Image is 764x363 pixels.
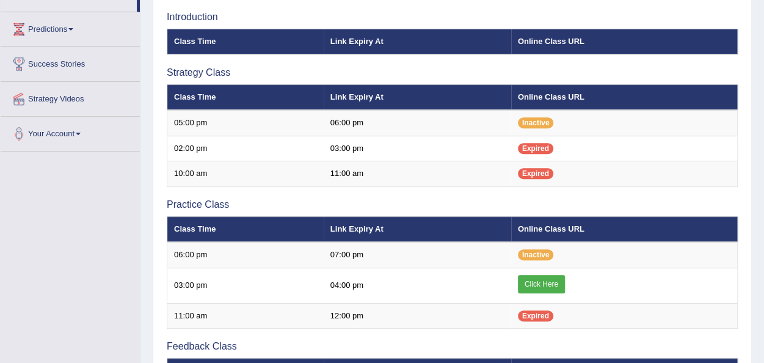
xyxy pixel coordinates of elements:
th: Link Expiry At [324,84,511,110]
th: Class Time [167,29,324,54]
span: Inactive [518,249,554,260]
td: 03:00 pm [324,136,511,161]
th: Class Time [167,216,324,242]
td: 02:00 pm [167,136,324,161]
td: 11:00 am [324,161,511,187]
td: 11:00 am [167,303,324,329]
span: Expired [518,168,553,179]
h3: Introduction [167,12,738,23]
td: 06:00 pm [324,110,511,136]
td: 07:00 pm [324,242,511,268]
th: Online Class URL [511,84,738,110]
a: Click Here [518,275,565,293]
a: Your Account [1,117,140,147]
span: Expired [518,143,553,154]
th: Link Expiry At [324,216,511,242]
a: Strategy Videos [1,82,140,112]
span: Inactive [518,117,554,128]
a: Success Stories [1,47,140,78]
th: Link Expiry At [324,29,511,54]
th: Online Class URL [511,216,738,242]
td: 05:00 pm [167,110,324,136]
td: 03:00 pm [167,268,324,303]
a: Predictions [1,12,140,43]
td: 10:00 am [167,161,324,187]
h3: Strategy Class [167,67,738,78]
td: 04:00 pm [324,268,511,303]
span: Expired [518,310,553,321]
td: 12:00 pm [324,303,511,329]
td: 06:00 pm [167,242,324,268]
h3: Practice Class [167,199,738,210]
th: Class Time [167,84,324,110]
th: Online Class URL [511,29,738,54]
h3: Feedback Class [167,341,738,352]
